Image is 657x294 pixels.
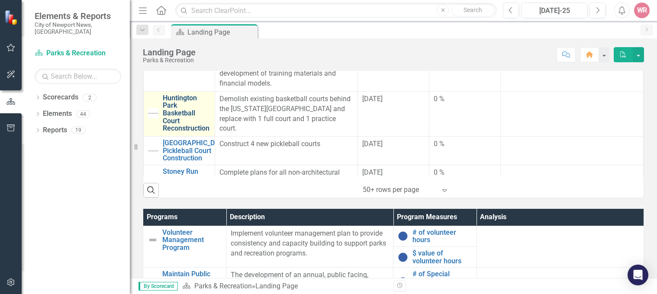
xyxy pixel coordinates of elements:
[35,11,121,21] span: Elements & Reports
[43,109,72,119] a: Elements
[412,270,472,293] a: # of Special Events (Single Day or Weekend)
[634,3,650,18] button: WR
[187,27,255,38] div: Landing Page
[500,165,643,224] td: Double-Click to Edit
[35,69,121,84] input: Search Below...
[215,91,357,136] td: Double-Click to Edit
[35,48,121,58] a: Parks & Recreation
[226,226,393,267] td: Double-Click to Edit
[219,139,353,149] p: Construct 4 new pickleball courts
[215,165,357,224] td: Double-Click to Edit
[500,91,643,136] td: Double-Click to Edit
[500,137,643,165] td: Double-Click to Edit
[148,108,158,118] img: Not Started
[143,226,226,267] td: Double-Click to Edit Right Click for Context Menu
[393,226,477,246] td: Double-Click to Edit Right Click for Context Menu
[163,139,229,162] a: [GEOGRAPHIC_DATA] Pickleball Court Construction
[71,127,85,134] div: 19
[398,231,408,241] img: No Information
[231,229,389,259] p: Implement volunteer management plan to provide consistency and capacity building to support parks...
[148,235,158,245] img: Not Defined
[525,6,584,16] div: [DATE]-25
[43,93,78,102] a: Scorecards
[628,265,648,285] div: Open Intercom Messenger
[35,21,121,35] small: City of Newport News, [GEOGRAPHIC_DATA]
[434,94,496,104] div: 0 %
[144,137,215,165] td: Double-Click to Edit Right Click for Context Menu
[144,91,215,136] td: Double-Click to Edit Right Click for Context Menu
[362,95,383,103] span: [DATE]
[163,94,210,132] a: Huntington Park Basketball Court Reconstruction
[162,229,222,252] a: Volunteer Management Program
[215,137,357,165] td: Double-Click to Edit
[175,3,496,18] input: Search ClearPoint...
[138,282,178,291] span: By Scorecard
[143,48,196,57] div: Landing Page
[477,226,644,267] td: Double-Click to Edit
[398,277,408,287] img: No Information
[429,91,500,136] td: Double-Click to Edit
[429,137,500,165] td: Double-Click to Edit
[194,282,252,290] a: Parks & Recreation
[83,94,97,101] div: 2
[522,3,587,18] button: [DATE]-25
[255,282,298,290] div: Landing Page
[464,6,482,13] span: Search
[358,91,429,136] td: Double-Click to Edit
[434,168,496,178] div: 0 %
[163,168,210,221] a: Stoney Run Master Plan - Complete Construction Documents for Phase 1 Improvements
[451,4,494,16] button: Search
[144,165,215,224] td: Double-Click to Edit Right Click for Context Menu
[434,139,496,149] div: 0 %
[393,247,477,268] td: Double-Click to Edit Right Click for Context Menu
[143,57,196,64] div: Parks & Recreation
[398,252,408,262] img: No Information
[76,110,90,118] div: 44
[362,140,383,148] span: [DATE]
[358,137,429,165] td: Double-Click to Edit
[429,165,500,224] td: Double-Click to Edit
[358,165,429,224] td: Double-Click to Edit
[412,249,472,265] a: $ value of volunteer hours
[182,281,387,291] div: »
[412,229,472,244] a: # of volunteer hours
[219,168,353,188] p: Complete plans for all non-architectural Phase I improvements
[362,168,383,176] span: [DATE]
[148,146,158,156] img: Not Started
[219,94,353,134] p: Demolish existing basketball courts behind the [US_STATE][GEOGRAPHIC_DATA] and replace with 1 ful...
[4,10,19,25] img: ClearPoint Strategy
[43,125,67,135] a: Reports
